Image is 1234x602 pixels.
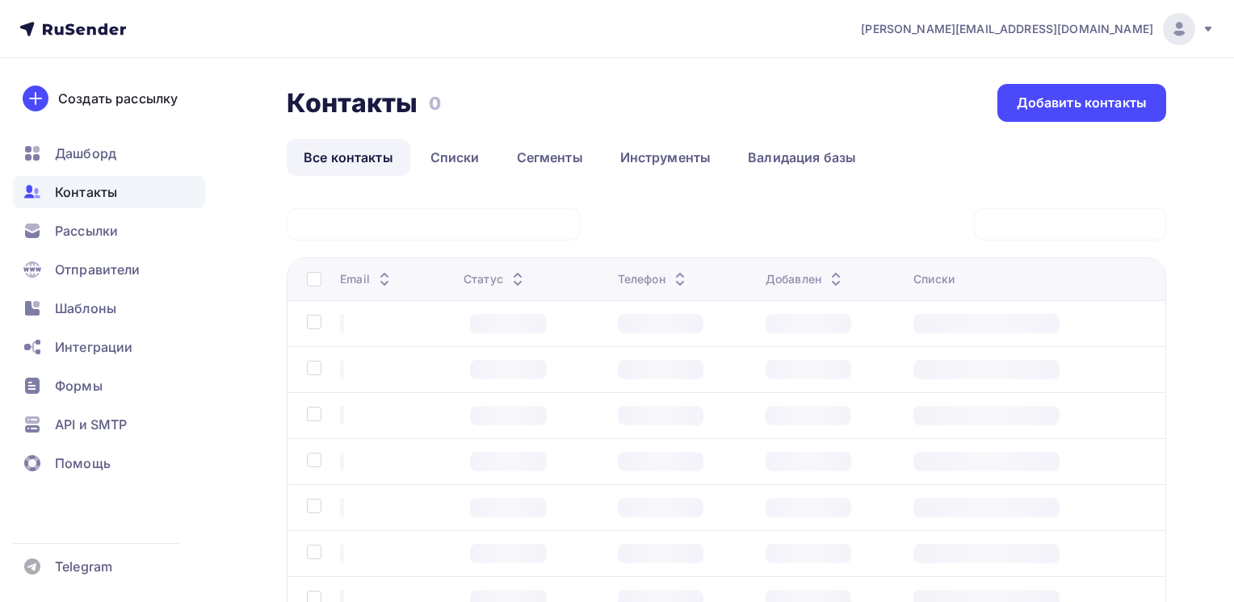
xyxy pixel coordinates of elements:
[13,253,205,286] a: Отправители
[55,260,141,279] span: Отправители
[464,271,527,287] div: Статус
[340,271,394,287] div: Email
[731,139,873,176] a: Валидация базы
[13,292,205,324] a: Шаблоны
[603,139,728,176] a: Инструменты
[58,89,178,108] div: Создать рассылку
[618,271,690,287] div: Телефон
[55,557,112,576] span: Telegram
[55,415,127,434] span: API и SMTP
[13,215,205,247] a: Рассылки
[861,13,1215,45] a: [PERSON_NAME][EMAIL_ADDRESS][DOMAIN_NAME]
[55,144,116,163] span: Дашборд
[13,176,205,208] a: Контакты
[55,299,116,318] span: Шаблоны
[13,370,205,402] a: Формы
[287,139,410,176] a: Все контакты
[287,87,418,119] h2: Контакты
[13,137,205,169] a: Дашборд
[1017,94,1147,112] div: Добавить контакты
[429,92,441,115] h3: 0
[913,271,955,287] div: Списки
[55,376,103,395] span: Формы
[861,21,1153,37] span: [PERSON_NAME][EMAIL_ADDRESS][DOMAIN_NAME]
[766,271,846,287] div: Добавлен
[55,337,132,357] span: Интеграции
[500,139,600,176] a: Сегменты
[55,221,118,240] span: Рассылки
[413,139,497,176] a: Списки
[55,182,117,202] span: Контакты
[55,454,111,473] span: Помощь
